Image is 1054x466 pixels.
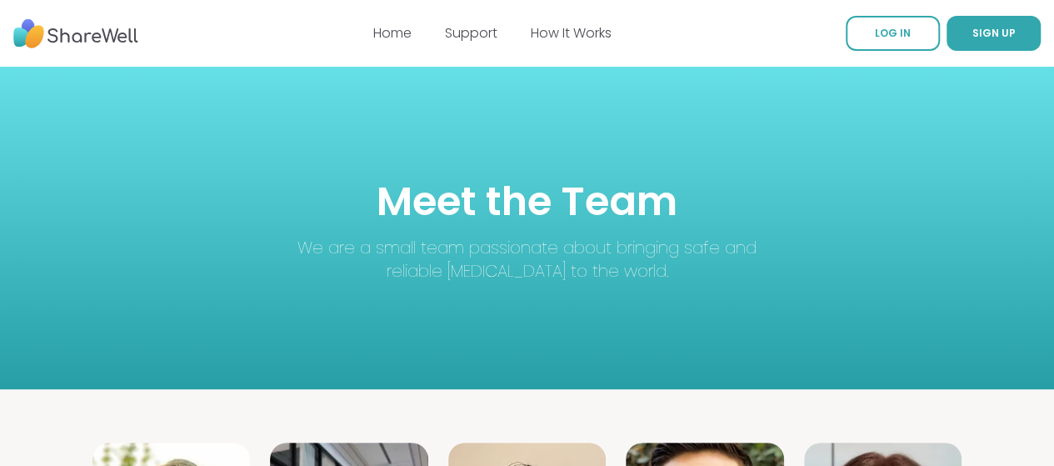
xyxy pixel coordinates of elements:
[947,16,1041,51] button: SIGN UP
[531,23,612,43] a: How It Works
[13,11,138,57] img: ShareWell Nav Logo
[875,26,911,40] span: LOG IN
[972,26,1016,40] span: SIGN UP
[445,23,497,43] a: Support
[846,16,940,51] a: LOG IN
[274,236,781,283] p: We are a small team passionate about bringing safe and reliable [MEDICAL_DATA] to the world.
[373,23,412,43] a: Home
[274,173,781,229] h1: Meet the Team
